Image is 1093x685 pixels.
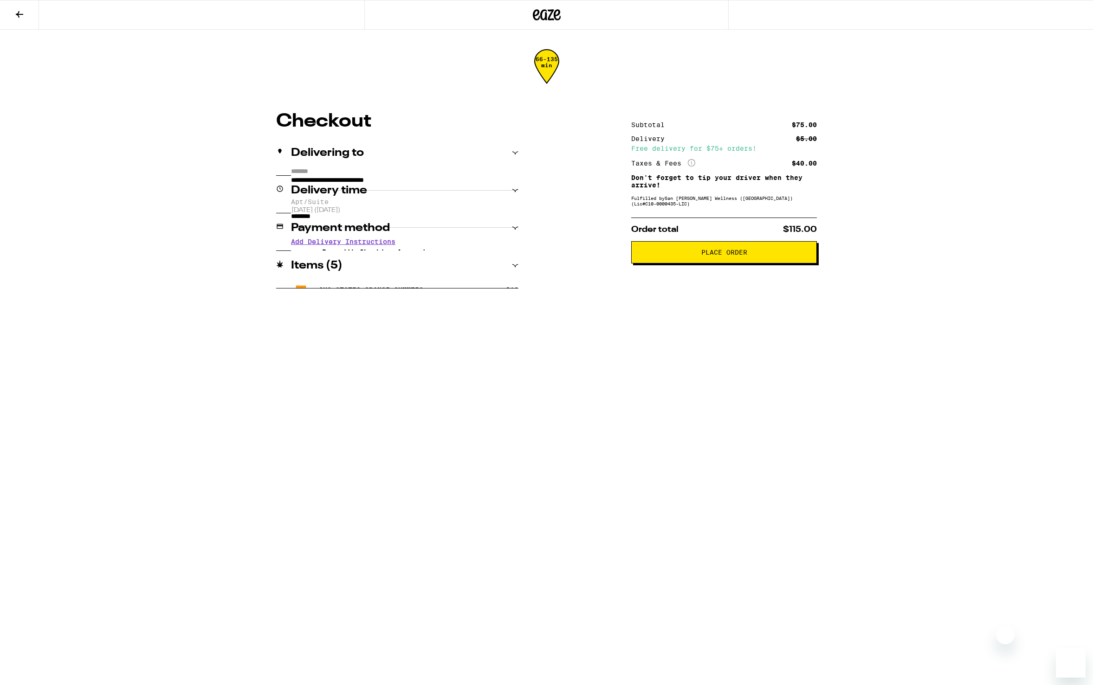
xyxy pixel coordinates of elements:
[1056,648,1086,678] iframe: Button to launch messaging window
[534,56,559,91] div: 66-135 min
[631,195,817,206] div: Fulfilled by San [PERSON_NAME] Wellness ([GEOGRAPHIC_DATA]) (Lic# C10-0000435-LIC )
[701,249,747,256] span: Place Order
[291,260,343,271] h2: Items ( 5 )
[319,286,423,294] p: [US_STATE] Orange Gummies
[796,135,817,142] div: $5.00
[631,174,817,189] p: Don't forget to tip your driver when they arrive!
[631,135,671,142] div: Delivery
[631,159,695,167] div: Taxes & Fees
[276,112,518,131] h1: Checkout
[291,223,390,234] h2: Payment method
[631,122,671,128] div: Subtotal
[291,281,317,307] img: California Orange Gummies
[506,286,518,294] div: $ 10
[783,225,817,234] span: $115.00
[792,122,817,128] div: $75.00
[631,145,817,152] div: Free delivery for $75+ orders!
[291,206,518,215] p: [DATE] ([DATE])
[792,160,817,166] div: $40.00
[631,225,679,234] span: Order total
[291,147,364,159] h2: Delivering to
[291,185,367,196] h2: Delivery time
[631,241,817,263] button: Place Order
[996,626,1015,644] iframe: Close message
[322,248,427,263] span: Pay with Checking Account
